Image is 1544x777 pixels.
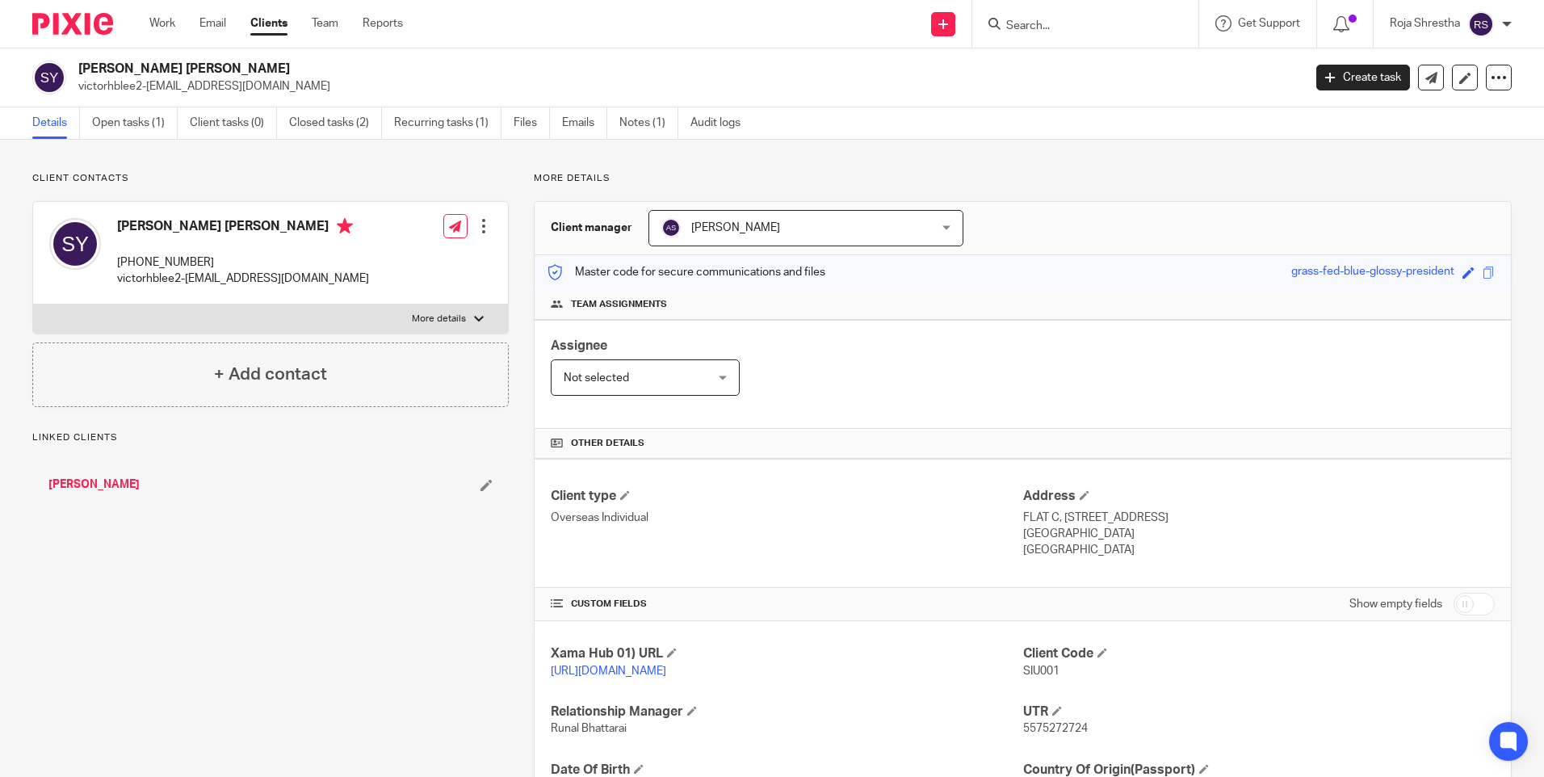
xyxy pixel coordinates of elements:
a: Files [514,107,550,139]
a: Notes (1) [619,107,678,139]
a: Open tasks (1) [92,107,178,139]
a: [PERSON_NAME] [48,477,140,493]
span: Not selected [564,372,629,384]
a: Reports [363,15,403,31]
i: Primary [337,218,353,234]
span: 5575272724 [1023,723,1088,734]
h4: [PERSON_NAME] [PERSON_NAME] [117,218,369,238]
a: Client tasks (0) [190,107,277,139]
p: victorhblee2-[EMAIL_ADDRESS][DOMAIN_NAME] [117,271,369,287]
span: Assignee [551,339,607,352]
p: Master code for secure communications and files [547,264,825,280]
a: Create task [1316,65,1410,90]
span: SIU001 [1023,666,1059,677]
span: [PERSON_NAME] [691,222,780,233]
img: svg%3E [661,218,681,237]
span: Runal Bhattarai [551,723,627,734]
h3: Client manager [551,220,632,236]
p: FLAT C, [STREET_ADDRESS] [1023,510,1495,526]
a: [URL][DOMAIN_NAME] [551,666,666,677]
span: Team assignments [571,298,667,311]
p: Roja Shrestha [1390,15,1460,31]
p: [GEOGRAPHIC_DATA] [1023,542,1495,558]
img: Pixie [32,13,113,35]
img: svg%3E [1468,11,1494,37]
p: More details [534,172,1512,185]
div: grass-fed-blue-glossy-president [1291,263,1454,282]
p: More details [412,313,466,325]
h2: [PERSON_NAME] [PERSON_NAME] [78,61,1049,78]
a: Audit logs [690,107,753,139]
h4: Client type [551,488,1022,505]
span: Get Support [1238,18,1300,29]
p: Linked clients [32,431,509,444]
h4: Address [1023,488,1495,505]
h4: + Add contact [214,362,327,387]
p: victorhblee2-[EMAIL_ADDRESS][DOMAIN_NAME] [78,78,1292,94]
p: [GEOGRAPHIC_DATA] [1023,526,1495,542]
h4: Xama Hub 01) URL [551,645,1022,662]
a: Closed tasks (2) [289,107,382,139]
label: Show empty fields [1349,596,1442,612]
h4: Client Code [1023,645,1495,662]
h4: Relationship Manager [551,703,1022,720]
p: [PHONE_NUMBER] [117,254,369,271]
img: svg%3E [32,61,66,94]
a: Team [312,15,338,31]
span: Other details [571,437,644,450]
a: Emails [562,107,607,139]
p: Overseas Individual [551,510,1022,526]
a: Work [149,15,175,31]
h4: CUSTOM FIELDS [551,598,1022,611]
a: Clients [250,15,287,31]
a: Email [199,15,226,31]
a: Details [32,107,80,139]
img: svg%3E [49,218,101,270]
p: Client contacts [32,172,509,185]
h4: UTR [1023,703,1495,720]
input: Search [1005,19,1150,34]
a: Recurring tasks (1) [394,107,501,139]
